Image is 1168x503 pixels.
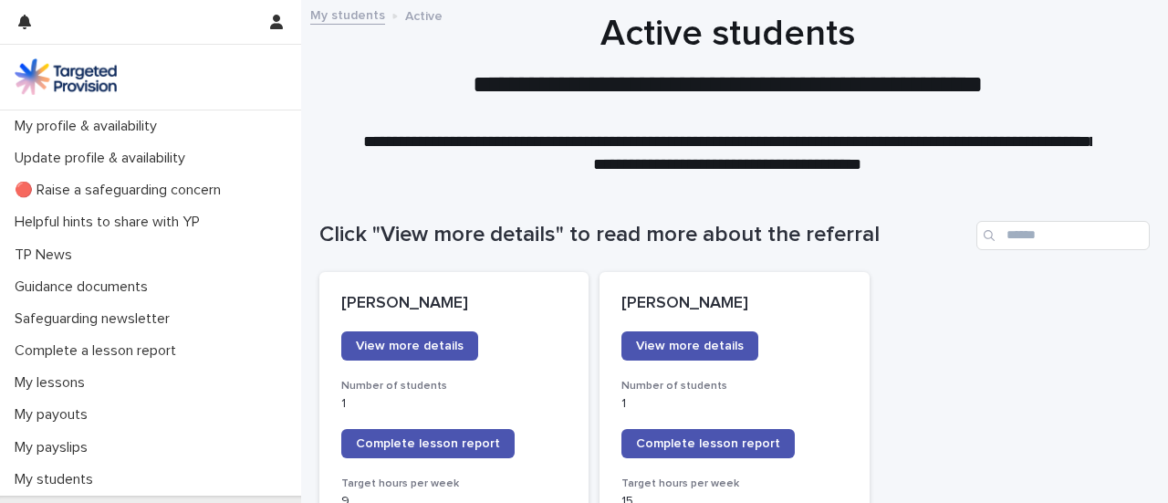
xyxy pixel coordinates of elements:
input: Search [976,221,1150,250]
p: My profile & availability [7,118,172,135]
p: Complete a lesson report [7,342,191,360]
span: View more details [356,340,464,352]
a: Complete lesson report [341,429,515,458]
a: Complete lesson report [621,429,795,458]
h1: Click "View more details" to read more about the referral [319,222,969,248]
p: TP News [7,246,87,264]
h3: Number of students [621,379,847,393]
h3: Number of students [341,379,567,393]
p: Active [405,5,443,25]
p: My payouts [7,406,102,424]
a: My students [310,4,385,25]
p: 1 [621,396,847,412]
p: Safeguarding newsletter [7,310,184,328]
a: View more details [341,331,478,361]
span: Complete lesson report [356,437,500,450]
p: My lessons [7,374,99,392]
p: Helpful hints to share with YP [7,214,214,231]
span: Complete lesson report [636,437,780,450]
h3: Target hours per week [621,477,847,491]
h1: Active students [319,12,1136,56]
p: 1 [341,396,567,412]
p: My students [7,471,108,488]
h3: Target hours per week [341,477,567,491]
img: M5nRWzHhSzIhMunXDL62 [15,58,117,95]
p: Update profile & availability [7,150,200,167]
a: View more details [621,331,758,361]
p: Guidance documents [7,278,162,296]
p: [PERSON_NAME] [341,294,567,314]
p: 🔴 Raise a safeguarding concern [7,182,235,199]
p: My payslips [7,439,102,456]
span: View more details [636,340,744,352]
p: [PERSON_NAME] [621,294,847,314]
